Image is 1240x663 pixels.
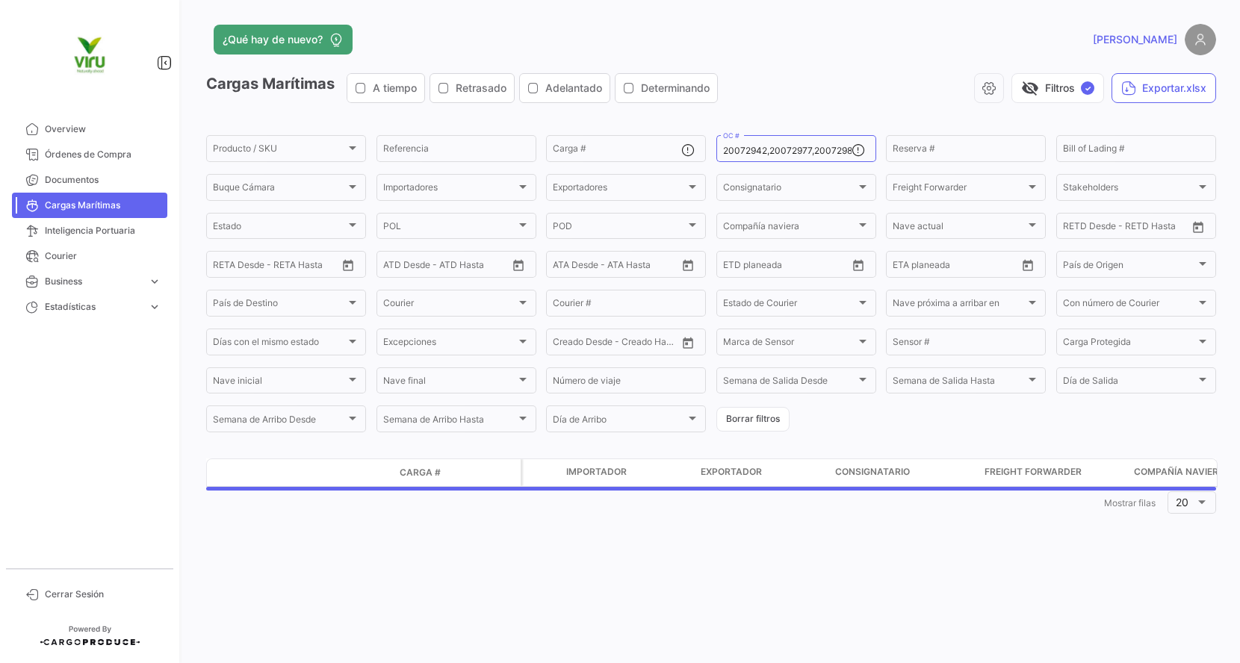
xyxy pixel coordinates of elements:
datatable-header-cell: Estado de Envio [274,467,394,479]
button: Open calendar [337,254,359,276]
span: Stakeholders [1063,184,1196,195]
span: A tiempo [373,81,417,96]
datatable-header-cell: Freight Forwarder [979,459,1128,486]
span: Business [45,275,142,288]
input: Hasta [250,261,309,272]
button: Determinando [616,74,717,102]
datatable-header-cell: Exportador [695,459,829,486]
span: Compañía naviera [723,223,856,234]
button: Exportar.xlsx [1112,73,1216,103]
input: Hasta [930,261,989,272]
input: Desde [723,261,750,272]
span: Documentos [45,173,161,187]
span: Freight Forwarder [893,184,1026,195]
span: Días con el mismo estado [213,339,346,349]
span: Freight Forwarder [985,465,1082,479]
button: Open calendar [677,331,699,354]
input: ATD Hasta [441,261,500,272]
span: Semana de Salida Hasta [893,378,1026,388]
button: Retrasado [430,74,514,102]
input: Desde [213,261,240,272]
img: viru.png [52,18,127,93]
span: Día de Arribo [553,417,686,427]
span: Estado de Courier [723,300,856,311]
span: Nave final [383,378,516,388]
datatable-header-cell: Carga Protegida [523,459,560,486]
span: Estadísticas [45,300,142,314]
span: Marca de Sensor [723,339,856,349]
span: [PERSON_NAME] [1093,32,1177,47]
span: POL [383,223,516,234]
span: POD [553,223,686,234]
input: Hasta [760,261,819,272]
span: Importador [566,465,627,479]
span: País de Destino [213,300,346,311]
input: ATA Hasta [609,261,668,272]
span: Nave inicial [213,378,346,388]
a: Overview [12,116,167,142]
span: visibility_off [1021,79,1039,97]
input: Desde [1063,223,1090,234]
span: Semana de Arribo Desde [213,417,346,427]
span: Exportadores [553,184,686,195]
span: Consignatario [835,465,910,479]
span: Carga Protegida [1063,339,1196,349]
input: Creado Desde [553,339,607,349]
span: expand_more [148,300,161,314]
span: Nave actual [893,223,1026,234]
a: Documentos [12,167,167,193]
span: Cargas Marítimas [45,199,161,212]
span: Nave próxima a arribar en [893,300,1026,311]
span: Compañía naviera [1134,465,1225,479]
button: Open calendar [1017,254,1039,276]
span: País de Origen [1063,261,1196,272]
button: A tiempo [347,74,424,102]
h3: Cargas Marítimas [206,73,722,103]
span: expand_more [148,275,161,288]
span: Semana de Salida Desde [723,378,856,388]
button: visibility_offFiltros✓ [1011,73,1104,103]
span: Cerrar Sesión [45,588,161,601]
span: Retrasado [456,81,506,96]
button: Adelantado [520,74,610,102]
span: Courier [45,249,161,263]
input: ATA Desde [553,261,598,272]
span: Mostrar filas [1104,497,1156,508]
input: Hasta [1100,223,1159,234]
span: Producto / SKU [213,146,346,156]
a: Courier [12,243,167,269]
span: Importadores [383,184,516,195]
datatable-header-cell: Importador [560,459,695,486]
button: ¿Qué hay de nuevo? [214,25,353,55]
datatable-header-cell: Carga # [394,460,483,485]
img: placeholder-user.png [1185,24,1216,55]
a: Inteligencia Portuaria [12,218,167,243]
span: Overview [45,122,161,136]
span: Carga # [400,466,441,479]
span: 20 [1176,496,1188,508]
span: Excepciones [383,339,516,349]
a: Órdenes de Compra [12,142,167,167]
button: Open calendar [1187,216,1209,238]
span: Consignatario [723,184,856,195]
datatable-header-cell: Consignatario [829,459,979,486]
button: Borrar filtros [716,407,790,432]
button: Open calendar [677,254,699,276]
input: Desde [893,261,920,272]
span: Estado [213,223,346,234]
span: Inteligencia Portuaria [45,224,161,237]
span: Con número de Courier [1063,300,1196,311]
a: Cargas Marítimas [12,193,167,218]
span: Exportador [701,465,762,479]
span: Día de Salida [1063,378,1196,388]
span: ¿Qué hay de nuevo? [223,32,323,47]
input: ATD Desde [383,261,430,272]
datatable-header-cell: Modo de Transporte [237,467,274,479]
button: Open calendar [507,254,530,276]
input: Creado Hasta [618,339,677,349]
button: Open calendar [847,254,869,276]
span: Buque Cámara [213,184,346,195]
span: Courier [383,300,516,311]
span: ✓ [1081,81,1094,95]
span: Órdenes de Compra [45,148,161,161]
